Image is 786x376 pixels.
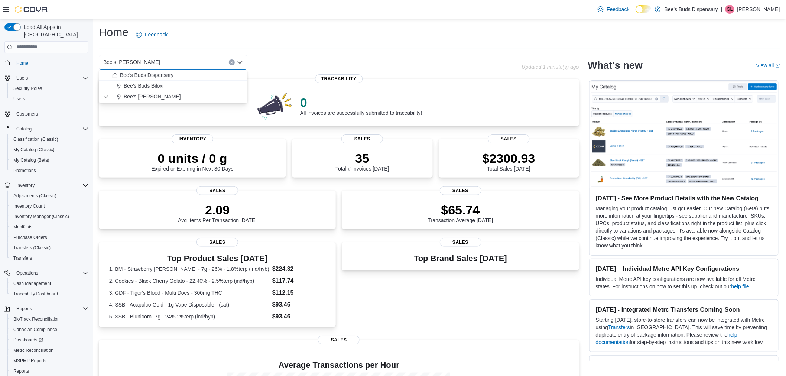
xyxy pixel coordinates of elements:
span: Adjustments (Classic) [13,193,56,199]
span: Metrc Reconciliation [13,347,53,353]
span: Security Roles [10,84,88,93]
h2: What's new [588,59,643,71]
span: Dashboards [10,336,88,344]
span: Inventory Count [10,202,88,211]
button: Operations [1,268,91,278]
dd: $224.32 [272,265,326,273]
button: Inventory [13,181,38,190]
button: Bee's Buds Dispensary [99,70,247,81]
span: Operations [13,269,88,278]
h4: Average Transactions per Hour [105,361,573,370]
dt: 3. GDF - Tiger's Blood - Multi Does - 300mg THC [109,289,269,296]
a: Manifests [10,223,35,231]
span: My Catalog (Classic) [13,147,55,153]
span: Operations [16,270,38,276]
span: Cash Management [10,279,88,288]
span: Reports [13,368,29,374]
button: BioTrack Reconciliation [7,314,91,324]
span: Bee's [PERSON_NAME] [103,58,160,67]
dd: $117.74 [272,276,326,285]
span: Sales [488,134,530,143]
a: Users [10,94,28,103]
p: Managing your product catalog just got easier. Our new Catalog (Beta) puts more information at yo... [596,205,772,249]
span: Feedback [607,6,629,13]
span: Security Roles [13,85,42,91]
a: Inventory Count [10,202,48,211]
a: Transfers (Classic) [10,243,53,252]
dd: $93.46 [272,300,326,309]
button: Users [7,94,91,104]
div: Expired or Expiring in Next 30 Days [152,151,234,172]
div: All invoices are successfully submitted to traceability! [300,95,422,116]
p: Individual Metrc API key configurations are now available for all Metrc states. For instructions ... [596,275,772,290]
span: Reports [16,306,32,312]
dt: 4. SSB - Acapulco Gold - 1g Vape Disposable - (sat) [109,301,269,308]
button: Users [1,73,91,83]
button: Manifests [7,222,91,232]
button: Security Roles [7,83,91,94]
button: Transfers [7,253,91,263]
span: Sales [196,186,238,195]
button: Inventory [1,180,91,191]
a: Transfers [10,254,35,263]
button: Inventory Manager (Classic) [7,211,91,222]
h3: [DATE] – Individual Metrc API Key Configurations [596,265,772,272]
a: Promotions [10,166,39,175]
span: Reports [13,304,88,313]
button: Transfers (Classic) [7,243,91,253]
span: Transfers (Classic) [13,245,51,251]
a: My Catalog (Classic) [10,145,58,154]
span: Inventory Manager (Classic) [10,212,88,221]
a: help file [731,283,749,289]
span: My Catalog (Classic) [10,145,88,154]
button: Traceabilty Dashboard [7,289,91,299]
p: 35 [335,151,389,166]
button: Adjustments (Classic) [7,191,91,201]
span: Users [13,74,88,82]
span: Promotions [10,166,88,175]
button: Reports [1,304,91,314]
span: Promotions [13,168,36,174]
a: Adjustments (Classic) [10,191,59,200]
span: Canadian Compliance [13,327,57,333]
button: Home [1,58,91,68]
span: Dashboards [13,337,43,343]
a: Feedback [133,27,170,42]
a: Customers [13,110,41,119]
span: Inventory [172,134,213,143]
p: 2.09 [178,202,257,217]
svg: External link [776,64,780,68]
img: 0 [256,91,294,120]
a: Feedback [595,2,632,17]
span: Catalog [13,124,88,133]
p: Updated 1 minute(s) ago [522,64,579,70]
span: Inventory [16,182,35,188]
button: Bee's Buds Biloxi [99,81,247,91]
p: [PERSON_NAME] [737,5,780,14]
button: Customers [1,108,91,119]
span: Classification (Classic) [13,136,58,142]
dd: $112.15 [272,288,326,297]
span: Traceabilty Dashboard [10,289,88,298]
a: BioTrack Reconciliation [10,315,63,324]
span: Bee's Buds Dispensary [120,71,173,79]
button: Canadian Compliance [7,324,91,335]
button: Metrc Reconciliation [7,345,91,356]
p: Starting [DATE], store-to-store transfers can now be integrated with Metrc using in [GEOGRAPHIC_D... [596,316,772,346]
div: Total # Invoices [DATE] [335,151,389,172]
button: Inventory Count [7,201,91,211]
a: Canadian Compliance [10,325,60,334]
button: Classification (Classic) [7,134,91,145]
span: MSPMP Reports [13,358,46,364]
h3: [DATE] - Integrated Metrc Transfers Coming Soon [596,306,772,313]
span: Reports [10,367,88,376]
span: Inventory [13,181,88,190]
span: BioTrack Reconciliation [10,315,88,324]
button: Close list of options [237,59,243,65]
span: Manifests [10,223,88,231]
span: Traceabilty Dashboard [13,291,58,297]
dt: 2. Cookies - Black Cherry Gelato - 22.40% - 2.5%terp (ind/hyb) [109,277,269,285]
button: My Catalog (Classic) [7,145,91,155]
span: My Catalog (Beta) [10,156,88,165]
button: Bee's [PERSON_NAME] [99,91,247,102]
